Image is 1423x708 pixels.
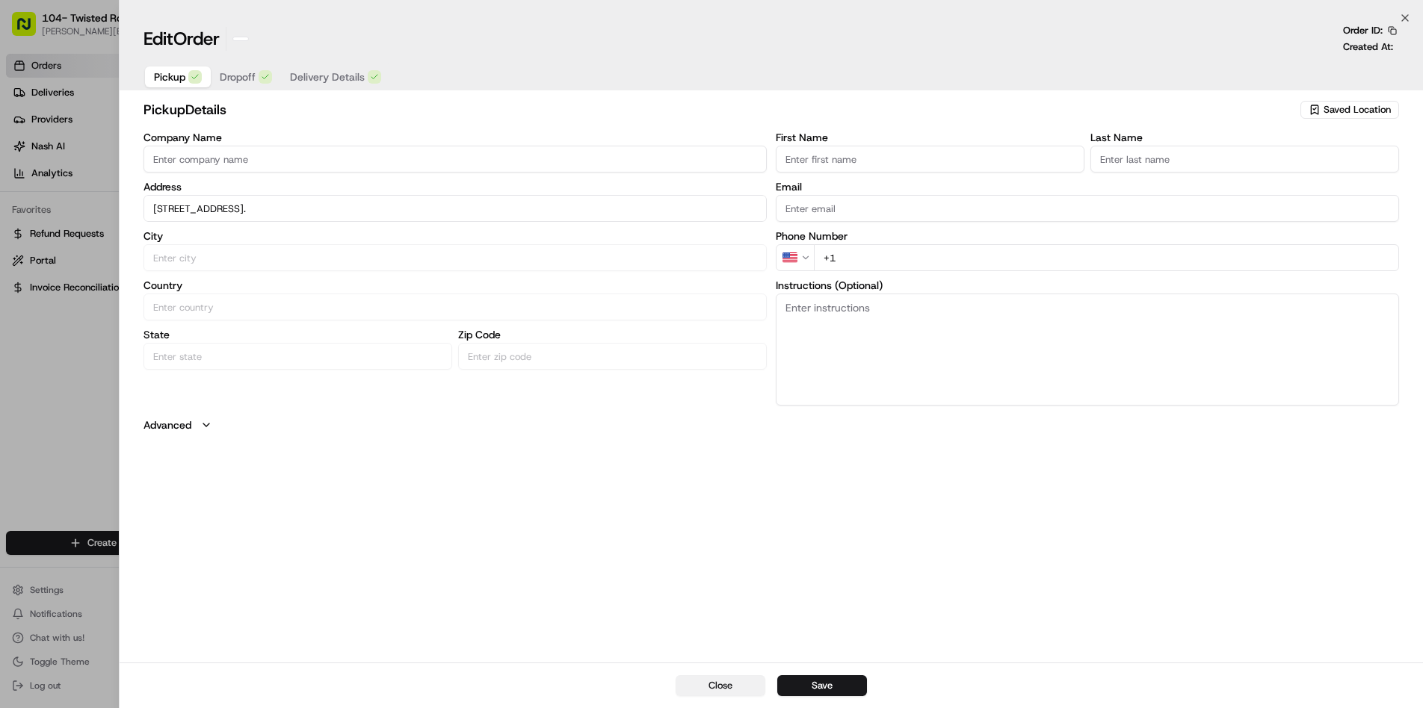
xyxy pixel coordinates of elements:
label: Zip Code [458,329,767,340]
div: 💻 [126,335,138,347]
a: 📗Knowledge Base [9,328,120,355]
span: [PERSON_NAME] [46,272,121,284]
button: Advanced [143,417,1399,432]
input: Enter city [143,244,767,271]
button: Close [676,675,765,696]
label: Email [776,181,1399,192]
label: City [143,231,767,241]
input: Enter zip code [458,343,767,370]
label: Instructions (Optional) [776,280,1399,291]
label: Last Name [1090,132,1399,143]
input: Enter last name [1090,146,1399,173]
span: 3 minutes ago [170,232,235,243]
h1: Edit [143,27,220,51]
label: Address [143,181,767,192]
label: First Name [776,132,1084,143]
div: Start new chat [67,143,245,158]
label: Phone Number [776,231,1399,241]
img: 1736555255976-a54dd68f-1ca7-489b-9aae-adbdc363a1c4 [30,273,42,285]
span: API Documentation [141,334,240,349]
input: Enter email [776,195,1399,222]
a: 💻API Documentation [120,328,246,355]
label: Company Name [143,132,767,143]
button: Save [777,675,867,696]
span: Saved Location [1324,103,1391,117]
input: Enter first name [776,146,1084,173]
h2: pickup Details [143,99,1297,120]
img: Angelique Valdez [15,258,39,282]
span: Delivery Details [290,69,365,84]
label: State [143,329,452,340]
span: • [124,272,129,284]
label: Country [143,280,767,291]
span: Pickup [154,69,185,84]
input: Clear [39,96,247,112]
span: Dropoff [220,69,256,84]
span: Order [173,27,220,51]
span: • [162,232,167,243]
img: 1736555255976-a54dd68f-1ca7-489b-9aae-adbdc363a1c4 [30,232,42,244]
a: Powered byPylon [105,370,181,382]
span: Pylon [149,370,181,382]
span: [DATE] [132,272,163,284]
input: Enter company name [143,146,767,173]
p: Created At: [1343,40,1393,54]
button: See all [232,191,272,209]
img: 8571987876998_91fb9ceb93ad5c398215_72.jpg [31,143,58,170]
input: Enter country [143,294,767,320]
div: 📗 [15,335,27,347]
div: We're available if you need us! [67,158,206,170]
span: Knowledge Base [30,334,114,349]
img: Nash [15,15,45,45]
label: Advanced [143,417,191,432]
input: Enter address [143,195,767,222]
img: 1736555255976-a54dd68f-1ca7-489b-9aae-adbdc363a1c4 [15,143,42,170]
img: Wisdom Oko [15,217,39,246]
p: Order ID: [1343,24,1383,37]
div: Past conversations [15,194,96,206]
p: Welcome 👋 [15,60,272,84]
input: Enter phone number [814,244,1399,271]
span: Wisdom [PERSON_NAME] [46,232,159,243]
button: Saved Location [1300,99,1399,120]
input: Enter state [143,343,452,370]
button: Start new chat [254,147,272,165]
